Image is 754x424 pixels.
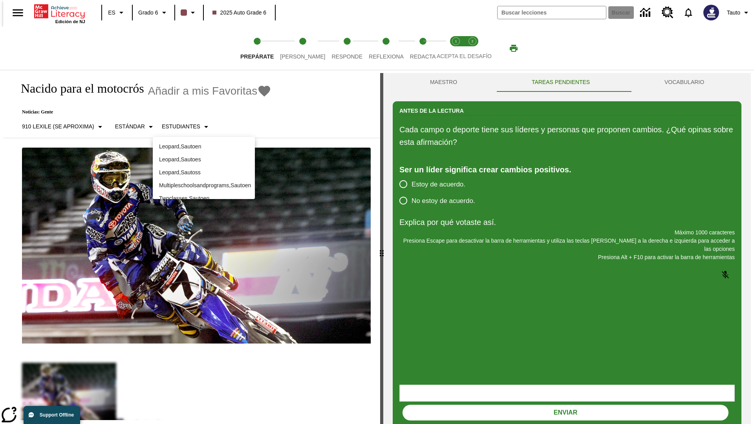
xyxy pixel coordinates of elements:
[3,6,115,13] body: Explica por qué votaste así. Máximo 1000 caracteres Presiona Alt + F10 para activar la barra de h...
[159,143,249,151] p: Leopard , Sautoen
[159,168,249,177] p: Leopard , Sautoss
[159,194,249,203] p: Twoclasses , Sautoen
[159,155,249,164] p: Leopard , Sautoes
[159,181,249,190] p: Multipleschoolsandprograms , Sautoen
